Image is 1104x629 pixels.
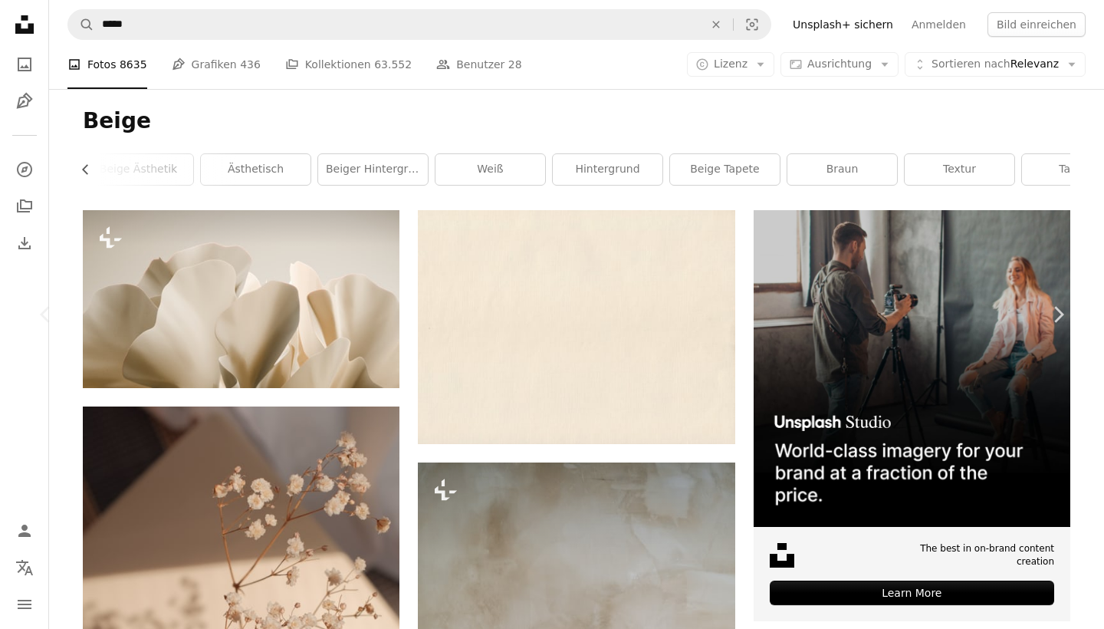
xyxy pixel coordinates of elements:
[553,154,662,185] a: Hintergrund
[84,154,193,185] a: beige Ästhetik
[67,9,771,40] form: Finden Sie Bildmaterial auf der ganzen Webseite
[780,52,899,77] button: Ausrichtung
[508,56,522,73] span: 28
[9,515,40,546] a: Anmelden / Registrieren
[83,154,100,185] button: Liste nach links verschieben
[240,56,261,73] span: 436
[905,52,1086,77] button: Sortieren nachRelevanz
[1012,241,1104,388] a: Weiter
[770,581,1054,605] div: Learn More
[83,107,1070,135] h1: Beige
[201,154,310,185] a: Ästhetisch
[9,228,40,259] a: Bisherige Downloads
[83,210,399,388] img: eine Nahaufnahme einer weißen Blume auf weißem Hintergrund
[418,320,734,334] a: Weißes Druckerpapier auf weißer Oberfläche
[880,542,1054,568] span: The best in on-brand content creation
[436,40,521,89] a: Benutzer 28
[9,191,40,222] a: Kollektionen
[318,154,428,185] a: beiger hintergrund
[714,58,747,70] span: Lizenz
[784,12,902,37] a: Unsplash+ sichern
[418,210,734,444] img: Weißes Druckerpapier auf weißer Oberfläche
[699,10,733,39] button: Löschen
[670,154,780,185] a: beige Tapete
[807,58,872,70] span: Ausrichtung
[770,543,794,568] img: file-1631678316303-ed18b8b5cb9cimage
[902,12,975,37] a: Anmelden
[9,154,40,185] a: Entdecken
[905,154,1014,185] a: Textur
[374,56,412,73] span: 63.552
[9,552,40,583] button: Sprache
[68,10,94,39] button: Unsplash suchen
[285,40,412,89] a: Kollektionen 63.552
[787,154,897,185] a: braun
[9,49,40,80] a: Fotos
[932,57,1059,72] span: Relevanz
[9,86,40,117] a: Grafiken
[734,10,770,39] button: Visuelle Suche
[172,40,261,89] a: Grafiken 436
[687,52,774,77] button: Lizenz
[754,210,1070,621] a: The best in on-brand content creationLearn More
[932,58,1010,70] span: Sortieren nach
[83,292,399,306] a: eine Nahaufnahme einer weißen Blume auf weißem Hintergrund
[987,12,1086,37] button: Bild einreichen
[435,154,545,185] a: weiß
[754,210,1070,527] img: file-1715651741414-859baba4300dimage
[9,589,40,620] button: Menü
